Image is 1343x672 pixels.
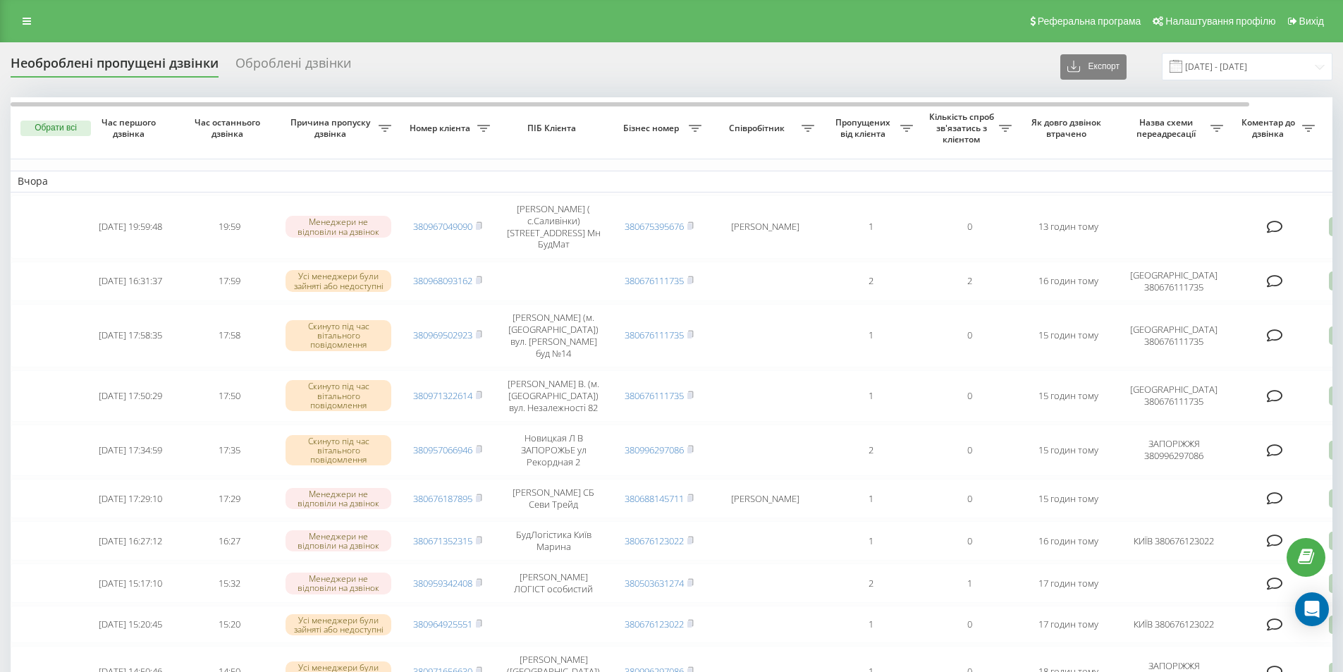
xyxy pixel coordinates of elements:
[286,614,391,635] div: Усі менеджери були зайняті або недоступні
[286,380,391,411] div: Скинуто під час вітального повідомлення
[920,479,1019,518] td: 0
[92,117,168,139] span: Час першого дзвінка
[828,117,900,139] span: Пропущених від клієнта
[625,618,684,630] a: 380676123022
[497,195,610,259] td: [PERSON_NAME] ( с.Саливінки) [STREET_ADDRESS] Мн БудМат
[1117,521,1230,561] td: КИЇВ 380676123022
[1019,370,1117,422] td: 15 годин тому
[1295,592,1329,626] div: Open Intercom Messenger
[920,521,1019,561] td: 0
[625,577,684,589] a: 380503631274
[1117,424,1230,476] td: ЗАПОРІЖЖЯ 380996297086
[1019,304,1117,367] td: 15 годин тому
[180,195,278,259] td: 19:59
[413,389,472,402] a: 380971322614
[625,534,684,547] a: 380676123022
[286,320,391,351] div: Скинуто під час вітального повідомлення
[1060,54,1127,80] button: Експорт
[191,117,267,139] span: Час останнього дзвінка
[11,56,219,78] div: Необроблені пропущені дзвінки
[625,220,684,233] a: 380675395676
[81,479,180,518] td: [DATE] 17:29:10
[81,195,180,259] td: [DATE] 19:59:48
[180,606,278,643] td: 15:20
[413,577,472,589] a: 380959342408
[625,444,684,456] a: 380996297086
[286,488,391,509] div: Менеджери не відповіли на дзвінок
[1038,16,1141,27] span: Реферальна програма
[413,329,472,341] a: 380969502923
[286,216,391,237] div: Менеджери не відповіли на дзвінок
[1117,606,1230,643] td: КИЇВ 380676123022
[1019,606,1117,643] td: 17 годин тому
[625,329,684,341] a: 380676111735
[1117,262,1230,301] td: [GEOGRAPHIC_DATA] 380676111735
[1019,424,1117,476] td: 15 годин тому
[180,479,278,518] td: 17:29
[821,370,920,422] td: 1
[821,195,920,259] td: 1
[1165,16,1275,27] span: Налаштування профілю
[235,56,351,78] div: Оброблені дзвінки
[821,563,920,603] td: 2
[821,479,920,518] td: 1
[286,270,391,291] div: Усі менеджери були зайняті або недоступні
[497,563,610,603] td: [PERSON_NAME] ЛОГІСТ особистий
[81,424,180,476] td: [DATE] 17:34:59
[81,370,180,422] td: [DATE] 17:50:29
[1019,195,1117,259] td: 13 годин тому
[180,262,278,301] td: 17:59
[709,479,821,518] td: [PERSON_NAME]
[821,606,920,643] td: 1
[821,304,920,367] td: 1
[1117,304,1230,367] td: [GEOGRAPHIC_DATA] 380676111735
[497,521,610,561] td: БудЛогістика Київ Марина
[1124,117,1210,139] span: Назва схеми переадресації
[81,262,180,301] td: [DATE] 16:31:37
[413,492,472,505] a: 380676187895
[497,370,610,422] td: [PERSON_NAME] В. (м. [GEOGRAPHIC_DATA]) вул. Незалежності 82
[509,123,598,134] span: ПІБ Клієнта
[920,195,1019,259] td: 0
[716,123,802,134] span: Співробітник
[180,424,278,476] td: 17:35
[709,195,821,259] td: [PERSON_NAME]
[497,304,610,367] td: [PERSON_NAME] (м. [GEOGRAPHIC_DATA]) вул. [PERSON_NAME] буд №14
[180,563,278,603] td: 15:32
[1299,16,1324,27] span: Вихід
[920,563,1019,603] td: 1
[413,618,472,630] a: 380964925551
[821,424,920,476] td: 2
[81,606,180,643] td: [DATE] 15:20:45
[413,274,472,287] a: 380968093162
[1237,117,1302,139] span: Коментар до дзвінка
[180,521,278,561] td: 16:27
[625,274,684,287] a: 380676111735
[405,123,477,134] span: Номер клієнта
[1030,117,1106,139] span: Як довго дзвінок втрачено
[497,479,610,518] td: [PERSON_NAME] СБ Севи Трейд
[1019,521,1117,561] td: 16 годин тому
[1019,479,1117,518] td: 15 годин тому
[286,435,391,466] div: Скинуто під час вітального повідомлення
[413,444,472,456] a: 380957066946
[920,424,1019,476] td: 0
[920,262,1019,301] td: 2
[81,563,180,603] td: [DATE] 15:17:10
[180,304,278,367] td: 17:58
[286,117,379,139] span: Причина пропуску дзвінка
[1117,370,1230,422] td: [GEOGRAPHIC_DATA] 380676111735
[821,521,920,561] td: 1
[497,424,610,476] td: Новицкая Л В ЗАПОРОЖЬЕ ул Рекордная 2
[180,370,278,422] td: 17:50
[821,262,920,301] td: 2
[920,304,1019,367] td: 0
[920,606,1019,643] td: 0
[81,304,180,367] td: [DATE] 17:58:35
[625,492,684,505] a: 380688145711
[927,111,999,145] span: Кількість спроб зв'язатись з клієнтом
[286,530,391,551] div: Менеджери не відповіли на дзвінок
[20,121,91,136] button: Обрати всі
[920,370,1019,422] td: 0
[1019,563,1117,603] td: 17 годин тому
